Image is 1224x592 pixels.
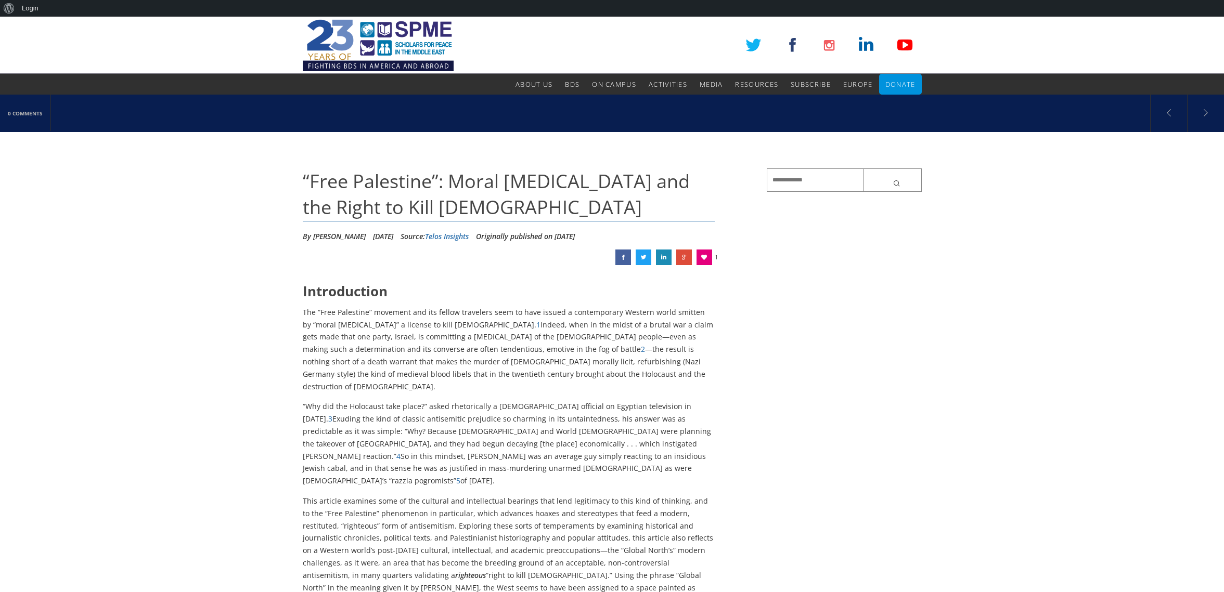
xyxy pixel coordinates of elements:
[656,249,672,265] a: “Free Palestine”: Moral Exhibitionism and the Right to Kill Jews
[401,229,469,244] div: Source:
[791,80,831,89] span: Subscribe
[373,229,393,244] li: [DATE]
[649,80,687,89] span: Activities
[735,74,778,95] a: Resources
[516,74,552,95] a: About Us
[425,231,469,241] a: Telos Insights
[636,249,651,265] a: “Free Palestine”: Moral Exhibitionism and the Right to Kill Jews
[843,80,873,89] span: Europe
[615,249,631,265] a: “Free Palestine”: Moral Exhibitionism and the Right to Kill Jews
[476,229,575,244] li: Originally published on [DATE]
[715,249,718,265] span: 1
[565,80,579,89] span: BDS
[303,400,715,487] p: “Why did the Holocaust take place?” asked rhetorically a [DEMOGRAPHIC_DATA] official on Egyptian ...
[303,282,388,300] strong: Introduction
[735,80,778,89] span: Resources
[303,17,454,74] img: SPME
[700,80,723,89] span: Media
[700,74,723,95] a: Media
[592,80,636,89] span: On Campus
[516,80,552,89] span: About Us
[303,229,366,244] li: By [PERSON_NAME]
[885,74,916,95] a: Donate
[456,476,460,485] a: 5
[649,74,687,95] a: Activities
[641,344,645,354] a: 2
[565,74,579,95] a: BDS
[455,570,486,580] em: righteous
[536,320,540,330] a: 1
[885,80,916,89] span: Donate
[843,74,873,95] a: Europe
[791,74,831,95] a: Subscribe
[676,249,692,265] a: “Free Palestine”: Moral Exhibitionism and the Right to Kill Jews
[303,168,690,220] span: “Free Palestine”: Moral [MEDICAL_DATA] and the Right to Kill [DEMOGRAPHIC_DATA]
[328,414,332,424] a: 3
[592,74,636,95] a: On Campus
[396,451,401,461] a: 4
[303,306,715,393] p: The “Free Palestine” movement and its fellow travelers seem to have issued a contemporary Western...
